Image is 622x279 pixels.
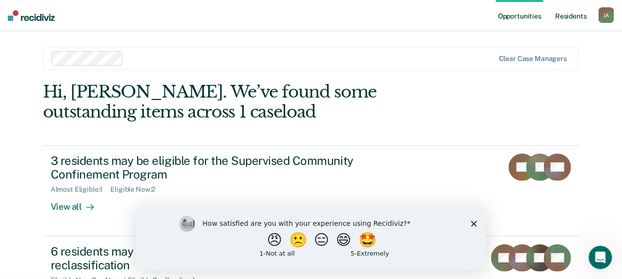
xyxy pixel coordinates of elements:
[499,55,567,63] div: Clear case managers
[51,244,394,273] div: 6 residents may be due for an annual or semi-annual reclassification
[51,154,394,182] div: 3 residents may be eligible for the Supervised Community Confinement Program
[599,7,614,23] button: JA
[51,185,111,194] div: Almost Eligible : 1
[110,185,163,194] div: Eligible Now : 2
[599,7,614,23] div: J A
[589,246,612,269] iframe: Intercom live chat
[51,194,105,213] div: View all
[8,10,55,21] img: Recidiviz
[43,82,472,122] div: Hi, [PERSON_NAME]. We’ve found some outstanding items across 1 caseload
[43,145,580,237] a: 3 residents may be eligible for the Supervised Community Confinement ProgramAlmost Eligible:1Elig...
[136,206,486,269] iframe: Survey by Kim from Recidiviz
